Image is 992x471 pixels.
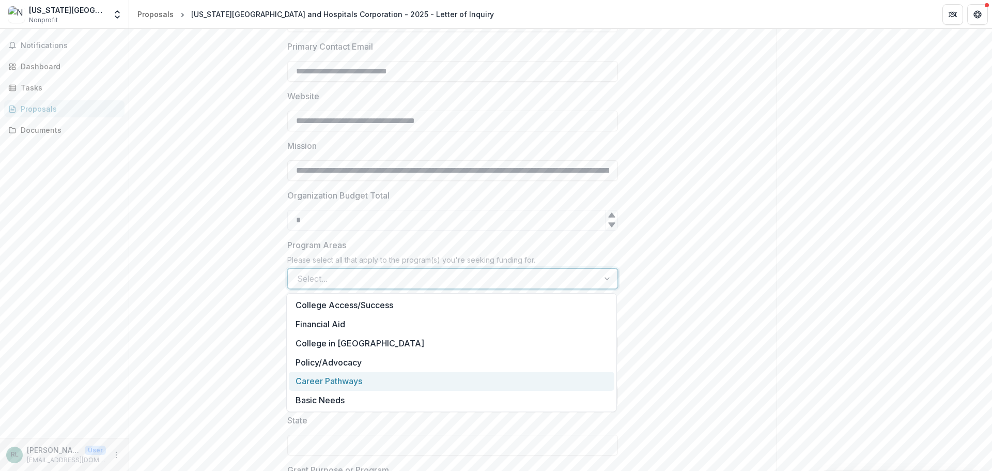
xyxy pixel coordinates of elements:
p: Primary Contact Email [287,40,373,53]
button: Get Help [967,4,988,25]
div: College Access/Success [289,296,614,315]
button: Notifications [4,37,125,54]
button: More [110,449,122,461]
div: Policy/Advocacy [289,353,614,372]
div: Basic Needs [289,391,614,410]
p: Organization Budget Total [287,189,390,202]
div: [US_STATE][GEOGRAPHIC_DATA] and Hospitals Corporation [29,5,106,16]
button: Partners [942,4,963,25]
button: Open entity switcher [110,4,125,25]
div: Career Pathways [289,372,614,391]
div: Financial Aid [289,315,614,334]
div: Please select all that apply to the program(s) you're seeking funding for. [287,255,618,268]
p: User [85,446,106,455]
p: State [287,414,307,427]
p: Website [287,90,319,102]
a: Proposals [133,7,178,22]
p: Mission [287,140,317,152]
div: Documents [21,125,116,135]
span: Nonprofit [29,16,58,25]
span: Notifications [21,41,120,50]
div: Proposals [137,9,174,20]
nav: breadcrumb [133,7,498,22]
div: Tasks [21,82,116,93]
a: Documents [4,121,125,139]
div: [US_STATE][GEOGRAPHIC_DATA] and Hospitals Corporation - 2025 - Letter of Inquiry [191,9,494,20]
div: Rachel Larkin [11,451,19,458]
div: Proposals [21,103,116,114]
a: Dashboard [4,58,125,75]
a: Proposals [4,100,125,117]
div: College in [GEOGRAPHIC_DATA] [289,333,614,353]
p: [EMAIL_ADDRESS][DOMAIN_NAME] [27,455,106,465]
a: Tasks [4,79,125,96]
p: [PERSON_NAME] [27,445,81,455]
img: New York City Health and Hospitals Corporation [8,6,25,23]
div: Dashboard [21,61,116,72]
p: Program Areas [287,239,346,251]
